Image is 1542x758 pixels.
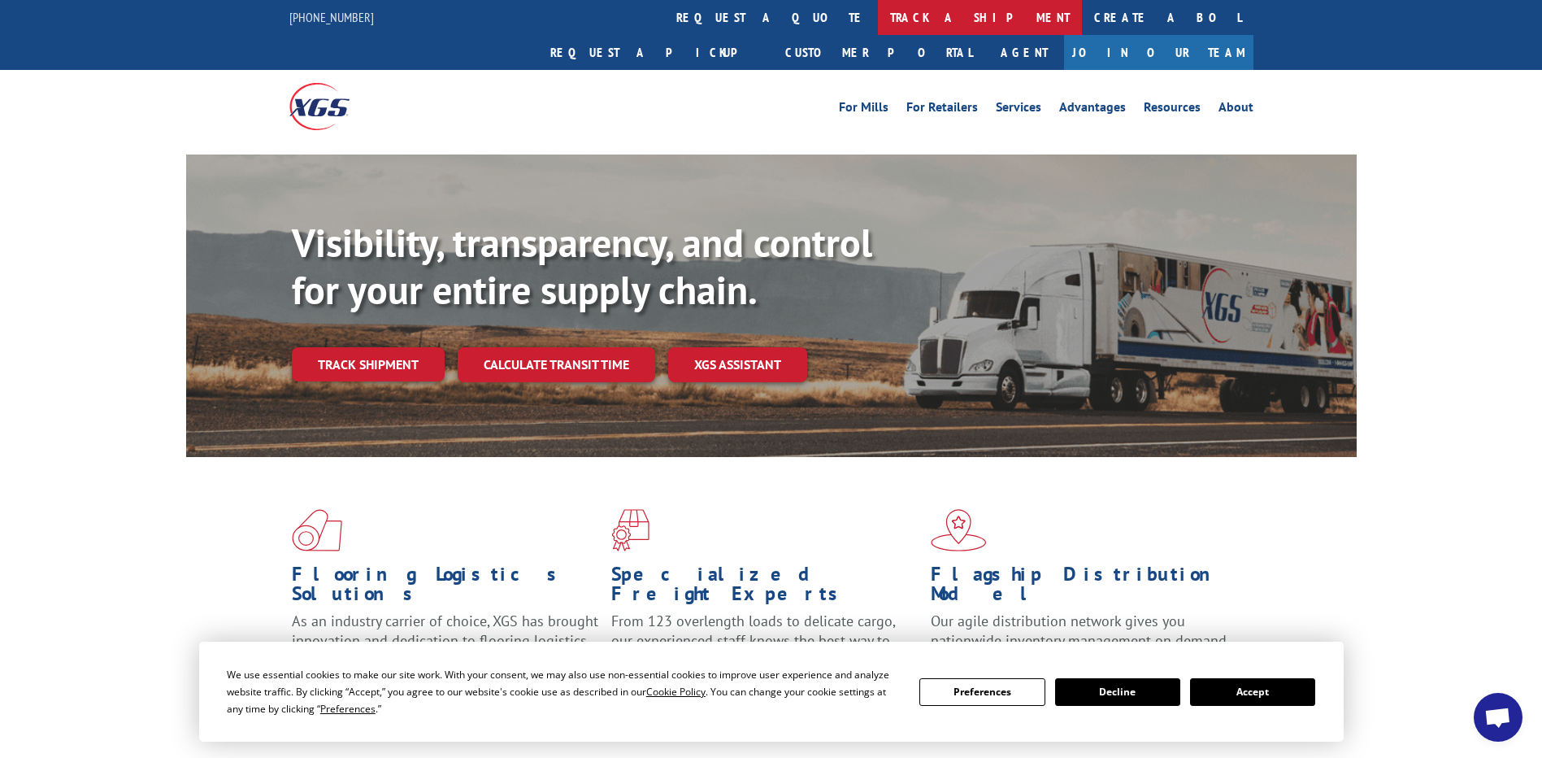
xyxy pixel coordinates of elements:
[611,612,919,684] p: From 123 overlength loads to delicate cargo, our experienced staff knows the best way to move you...
[906,101,978,119] a: For Retailers
[1059,101,1126,119] a: Advantages
[199,642,1344,742] div: Cookie Consent Prompt
[1055,678,1180,706] button: Decline
[292,612,598,669] span: As an industry carrier of choice, XGS has brought innovation and dedication to flooring logistics...
[227,666,900,717] div: We use essential cookies to make our site work. With your consent, we may also use non-essential ...
[289,9,374,25] a: [PHONE_NUMBER]
[919,678,1045,706] button: Preferences
[668,347,807,382] a: XGS ASSISTANT
[839,101,888,119] a: For Mills
[292,564,599,612] h1: Flooring Logistics Solutions
[458,347,655,382] a: Calculate transit time
[1064,35,1253,70] a: Join Our Team
[931,509,987,551] img: xgs-icon-flagship-distribution-model-red
[1190,678,1315,706] button: Accept
[646,685,706,699] span: Cookie Policy
[292,347,445,381] a: Track shipment
[611,509,649,551] img: xgs-icon-focused-on-flooring-red
[1474,693,1522,742] a: Open chat
[320,702,376,716] span: Preferences
[931,564,1238,612] h1: Flagship Distribution Model
[1218,101,1253,119] a: About
[292,509,342,551] img: xgs-icon-total-supply-chain-intelligence-red
[773,35,984,70] a: Customer Portal
[292,217,872,315] b: Visibility, transparency, and control for your entire supply chain.
[984,35,1064,70] a: Agent
[931,612,1230,650] span: Our agile distribution network gives you nationwide inventory management on demand.
[1144,101,1201,119] a: Resources
[611,564,919,612] h1: Specialized Freight Experts
[996,101,1041,119] a: Services
[538,35,773,70] a: Request a pickup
